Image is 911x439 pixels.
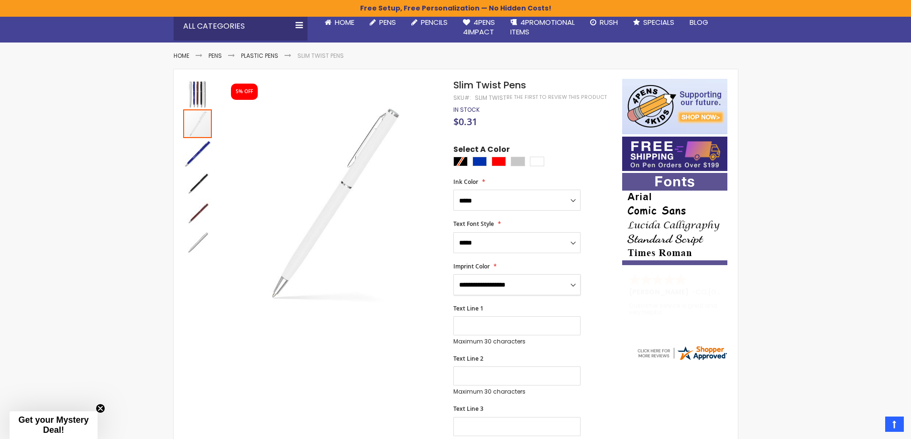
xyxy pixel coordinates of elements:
[236,88,253,95] div: 5% OFF
[463,17,495,37] span: 4Pens 4impact
[530,157,544,166] div: White
[453,405,483,413] span: Text Line 3
[362,12,404,33] a: Pens
[475,94,506,102] div: Slim Twist
[492,157,506,166] div: Red
[503,12,582,43] a: 4PROMOTIONALITEMS
[453,354,483,363] span: Text Line 2
[453,106,480,114] span: In stock
[472,157,487,166] div: Blue
[453,304,483,312] span: Text Line 1
[297,52,344,60] li: Slim Twist Pens
[335,17,354,27] span: Home
[404,12,455,33] a: Pencils
[600,17,618,27] span: Rush
[629,302,722,323] div: Customer service is great and very helpful
[317,12,362,33] a: Home
[183,227,212,257] div: Slim Twist Pens
[453,388,581,396] p: Maximum 30 characters
[379,17,396,27] span: Pens
[692,287,779,297] span: - ,
[453,115,477,128] span: $0.31
[183,138,213,168] div: Slim Twist Pens
[453,94,471,102] strong: SKU
[453,106,480,114] div: Availability
[622,137,727,171] img: Free shipping on orders over $199
[183,80,212,108] img: Slim Twist Pens
[708,287,779,297] span: [GEOGRAPHIC_DATA]
[696,287,707,297] span: CO
[183,198,212,227] img: Slim Twist Pens
[209,52,222,60] a: Pens
[643,17,674,27] span: Specials
[832,413,911,439] iframe: Google Customer Reviews
[183,79,213,108] div: Slim Twist Pens
[453,338,581,345] p: Maximum 30 characters
[453,178,478,186] span: Ink Color
[222,93,441,311] img: Slim Twist Pens
[10,411,98,439] div: Get your Mystery Deal!Close teaser
[636,355,728,364] a: 4pens.com certificate URL
[511,157,525,166] div: Silver
[682,12,716,33] a: Blog
[453,78,526,92] span: Slim Twist Pens
[510,17,575,37] span: 4PROMOTIONAL ITEMS
[183,139,212,168] img: Slim Twist Pens
[96,404,105,413] button: Close teaser
[455,12,503,43] a: 4Pens4impact
[421,17,448,27] span: Pencils
[453,144,510,157] span: Select A Color
[636,344,728,362] img: 4pens.com widget logo
[241,52,278,60] a: Plastic Pens
[18,415,88,435] span: Get your Mystery Deal!
[690,17,708,27] span: Blog
[622,79,727,134] img: 4pens 4 kids
[183,197,213,227] div: Slim Twist Pens
[453,262,490,270] span: Imprint Color
[453,220,494,228] span: Text Font Style
[183,168,213,197] div: Slim Twist Pens
[582,12,626,33] a: Rush
[174,52,189,60] a: Home
[626,12,682,33] a: Specials
[183,228,212,257] img: Slim Twist Pens
[183,108,213,138] div: Slim Twist Pens
[174,12,307,41] div: All Categories
[506,94,607,101] a: Be the first to review this product
[629,287,692,297] span: [PERSON_NAME]
[183,169,212,197] img: Slim Twist Pens
[622,173,727,265] img: font-personalization-examples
